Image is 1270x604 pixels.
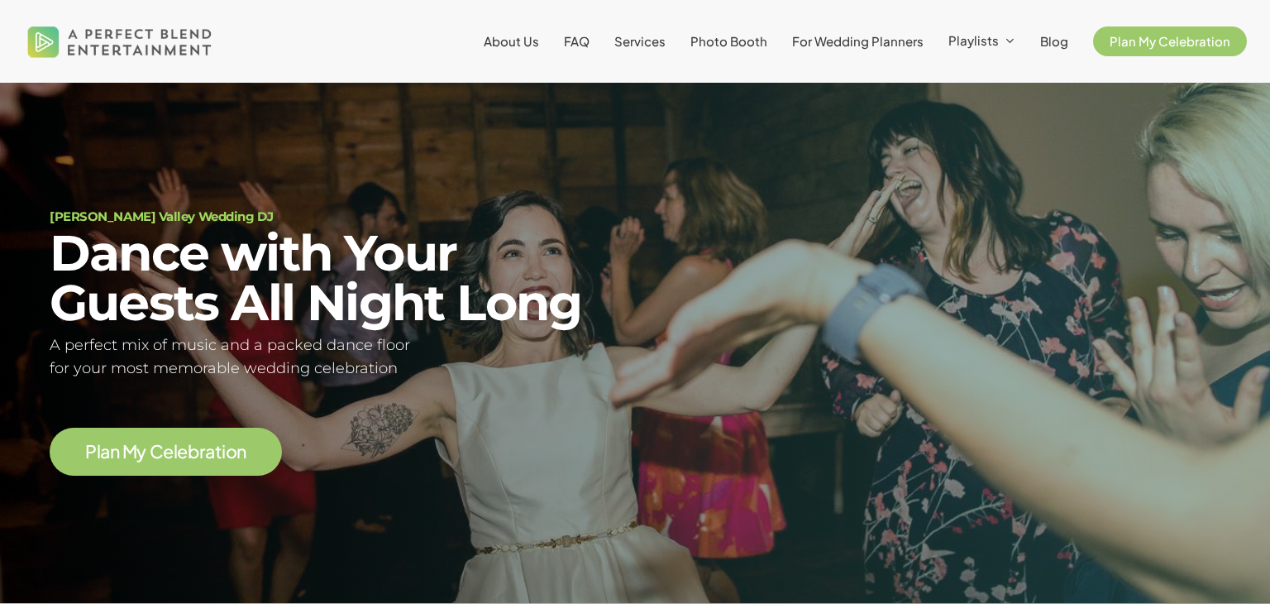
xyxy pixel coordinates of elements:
[690,35,767,48] a: Photo Booth
[222,443,226,461] span: i
[564,33,590,49] span: FAQ
[199,443,206,461] span: r
[614,35,666,48] a: Services
[236,443,246,461] span: n
[23,12,217,71] img: A Perfect Blend Entertainment
[1093,35,1247,48] a: Plan My Celebration
[177,443,188,461] span: e
[85,442,246,462] a: Plan My Celebration
[50,333,614,381] h5: A perfect mix of music and a packed dance floor for your most memorable wedding celebration
[484,35,539,48] a: About Us
[97,443,101,461] span: l
[215,443,222,461] span: t
[188,443,199,461] span: b
[564,35,590,48] a: FAQ
[122,443,137,461] span: M
[484,33,539,49] span: About Us
[690,33,767,49] span: Photo Booth
[948,34,1015,49] a: Playlists
[1040,35,1068,48] a: Blog
[100,443,110,461] span: a
[1110,33,1230,49] span: Plan My Celebration
[226,443,237,461] span: o
[948,32,999,48] span: Playlists
[792,33,924,49] span: For Wedding Planners
[136,443,146,461] span: y
[50,228,614,328] h2: Dance with Your Guests All Night Long
[1040,33,1068,49] span: Blog
[150,443,164,461] span: C
[50,210,614,223] h1: [PERSON_NAME] Valley Wedding DJ
[174,443,178,461] span: l
[163,443,174,461] span: e
[792,35,924,48] a: For Wedding Planners
[614,33,666,49] span: Services
[85,443,97,461] span: P
[205,443,215,461] span: a
[110,443,120,461] span: n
